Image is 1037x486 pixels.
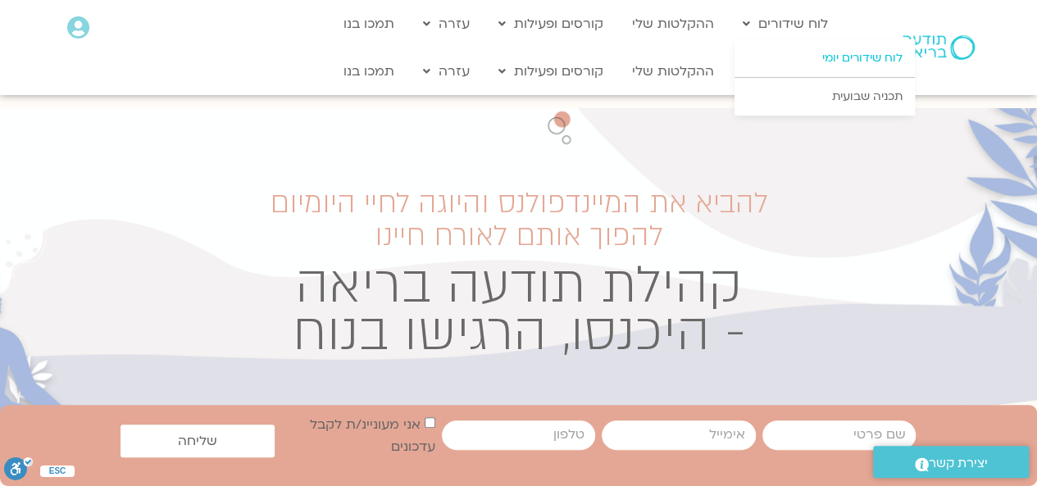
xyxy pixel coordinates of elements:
[929,452,988,475] span: יצירת קשר
[735,39,915,77] a: לוח שידורים יומי
[735,8,836,39] a: לוח שידורים
[903,35,975,60] img: תודעה בריאה
[415,56,478,87] a: עזרה
[150,262,887,357] h1: קהילת תודעה בריאה - היכנסו, הרגישו בנוח
[150,187,887,252] h1: להביא את המיינדפולנס והיוגה לחיי היומיום להפוך אותם לאורח חיינו
[624,8,722,39] a: ההקלטות שלי
[415,8,478,39] a: עזרה
[873,446,1029,478] a: יצירת קשר
[310,416,435,456] label: אני מעוניינ/ת לקבל עדכונים
[602,420,756,449] input: אימייל
[490,8,612,39] a: קורסים ופעילות
[121,413,916,466] form: טופס חדש
[490,56,612,87] a: קורסים ופעילות
[335,8,403,39] a: תמכו בנו
[624,56,722,87] a: ההקלטות שלי
[335,56,403,87] a: תמכו בנו
[762,420,916,449] input: שם פרטי
[442,420,596,449] input: מותר להשתמש רק במספרים ותווי טלפון (#, -, *, וכו').
[735,78,915,116] a: תכניה שבועית
[178,434,217,448] span: שליחה
[121,425,275,457] button: שליחה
